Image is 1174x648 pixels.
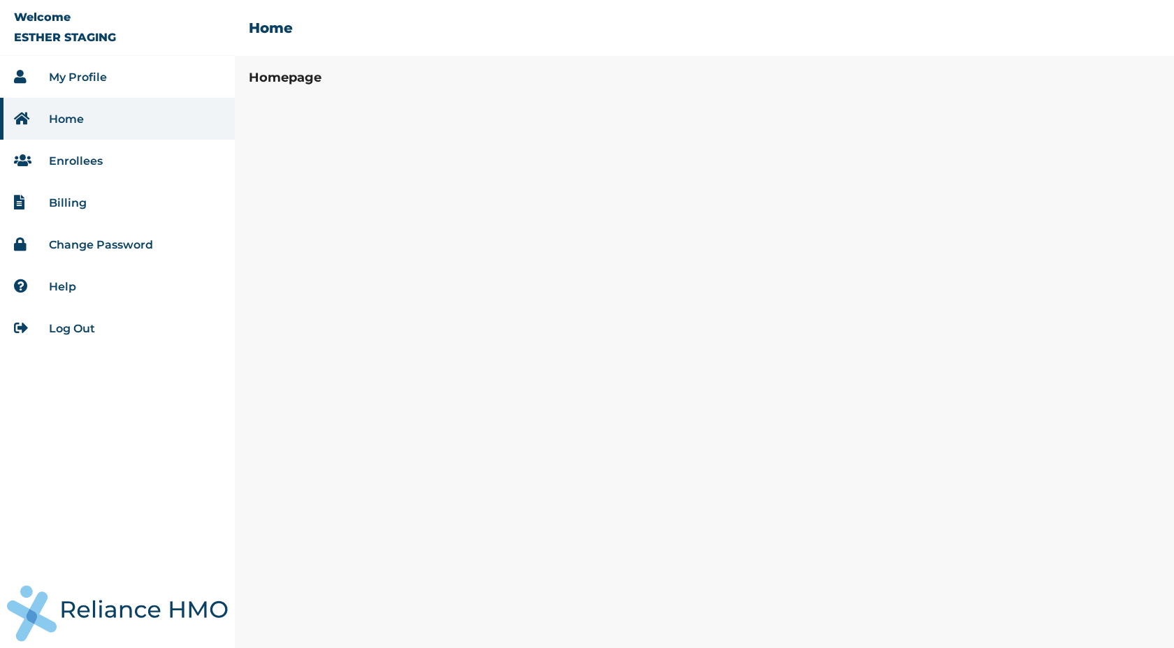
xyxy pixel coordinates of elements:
p: ESTHER STAGING [14,31,116,44]
a: Enrollees [49,154,103,168]
a: Log Out [49,322,95,335]
a: Change Password [49,238,153,251]
a: My Profile [49,71,107,84]
h3: Homepage [249,70,1160,85]
img: Reliance Health's Logo [7,585,228,642]
p: Welcome [14,10,71,24]
a: Billing [49,196,87,209]
h2: Home [249,20,293,36]
a: Home [49,112,84,126]
a: Help [49,280,76,293]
